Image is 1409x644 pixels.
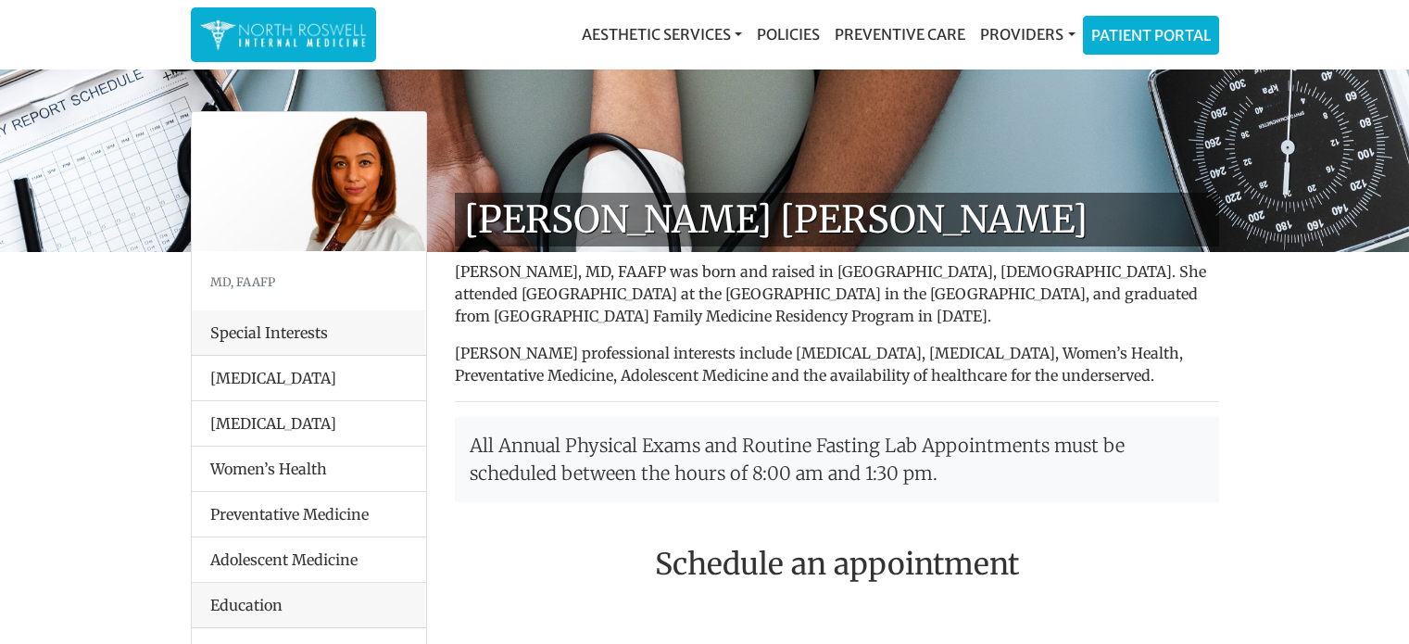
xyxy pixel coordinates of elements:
li: Adolescent Medicine [192,537,426,583]
a: Policies [749,16,827,53]
h2: Schedule an appointment [455,547,1219,582]
a: Preventive Care [827,16,973,53]
li: Preventative Medicine [192,491,426,537]
p: All Annual Physical Exams and Routine Fasting Lab Appointments must be scheduled between the hour... [455,417,1219,502]
h1: [PERSON_NAME] [PERSON_NAME] [455,193,1219,246]
p: [PERSON_NAME], MD, FAAFP was born and raised in [GEOGRAPHIC_DATA], [DEMOGRAPHIC_DATA]. She attend... [455,260,1219,327]
div: Special Interests [192,310,426,356]
a: Providers [973,16,1082,53]
li: [MEDICAL_DATA] [192,400,426,447]
a: Patient Portal [1084,17,1218,54]
li: [MEDICAL_DATA] [192,356,426,401]
small: MD, FAAFP [210,274,275,289]
p: [PERSON_NAME] professional interests include [MEDICAL_DATA], [MEDICAL_DATA], Women’s Health, Prev... [455,342,1219,386]
img: Dr. Farah Mubarak Ali MD, FAAFP [192,112,426,251]
a: Aesthetic Services [574,16,749,53]
li: Women’s Health [192,446,426,492]
img: North Roswell Internal Medicine [200,17,367,53]
div: Education [192,583,426,628]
